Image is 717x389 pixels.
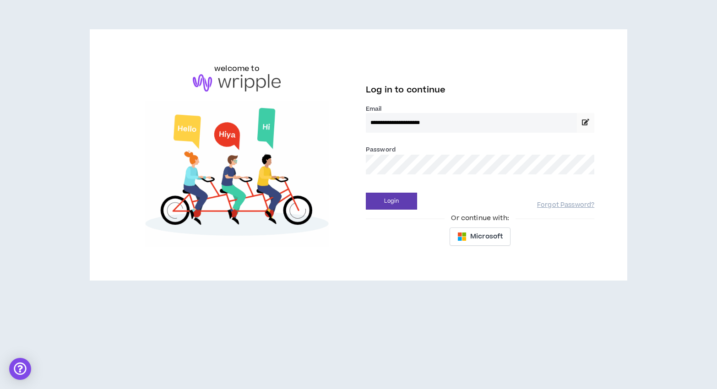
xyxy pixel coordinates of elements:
[366,146,396,154] label: Password
[450,227,511,246] button: Microsoft
[214,63,260,74] h6: welcome to
[445,213,515,223] span: Or continue with:
[537,201,594,210] a: Forgot Password?
[366,84,445,96] span: Log in to continue
[470,232,503,242] span: Microsoft
[9,358,31,380] div: Open Intercom Messenger
[193,74,281,92] img: logo-brand.png
[123,101,351,247] img: Welcome to Wripple
[366,193,417,210] button: Login
[366,105,594,113] label: Email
